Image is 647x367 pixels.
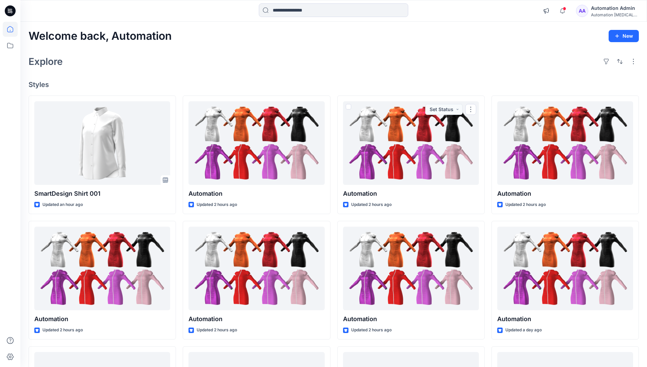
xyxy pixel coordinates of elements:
[197,327,237,334] p: Updated 2 hours ago
[343,101,479,185] a: Automation
[576,5,588,17] div: AA
[42,201,83,208] p: Updated an hour ago
[343,227,479,311] a: Automation
[497,314,633,324] p: Automation
[34,189,170,198] p: SmartDesign Shirt 001
[188,314,324,324] p: Automation
[188,101,324,185] a: Automation
[591,4,639,12] div: Automation Admin
[505,201,546,208] p: Updated 2 hours ago
[29,30,172,42] h2: Welcome back, Automation
[609,30,639,42] button: New
[351,201,392,208] p: Updated 2 hours ago
[42,327,83,334] p: Updated 2 hours ago
[497,101,633,185] a: Automation
[197,201,237,208] p: Updated 2 hours ago
[34,227,170,311] a: Automation
[29,81,639,89] h4: Styles
[497,189,633,198] p: Automation
[505,327,542,334] p: Updated a day ago
[591,12,639,17] div: Automation [MEDICAL_DATA]...
[188,189,324,198] p: Automation
[497,227,633,311] a: Automation
[351,327,392,334] p: Updated 2 hours ago
[29,56,63,67] h2: Explore
[34,314,170,324] p: Automation
[343,314,479,324] p: Automation
[188,227,324,311] a: Automation
[34,101,170,185] a: SmartDesign Shirt 001
[343,189,479,198] p: Automation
